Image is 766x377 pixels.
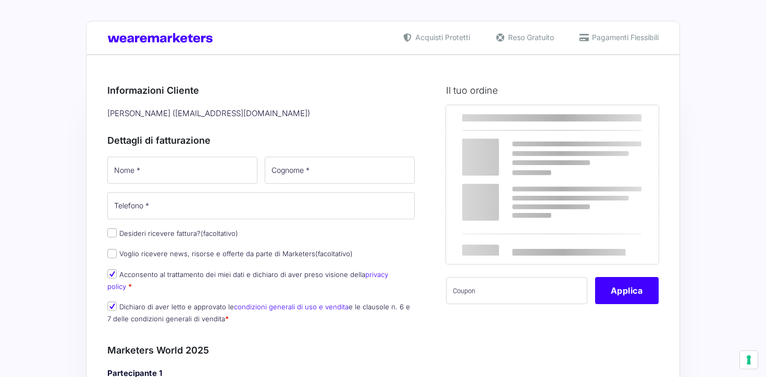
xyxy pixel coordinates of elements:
td: Marketers World 2025 - MW25 Ticket Standard [446,132,579,175]
label: Dichiaro di aver letto e approvato le e le clausole n. 6 e 7 delle condizioni generali di vendita [107,303,410,323]
iframe: Customerly Messenger Launcher [8,336,40,368]
input: Desideri ricevere fattura?(facoltativo) [107,228,117,237]
h3: Dettagli di fatturazione [107,133,415,147]
th: Subtotale [578,105,659,132]
input: Telefono * [107,192,415,219]
input: Nome * [107,157,257,184]
h3: Il tuo ordine [446,83,659,97]
input: Voglio ricevere news, risorse e offerte da parte di Marketers(facoltativo) [107,249,117,258]
button: Le tue preferenze relative al consenso per le tecnologie di tracciamento [740,351,758,369]
label: Voglio ricevere news, risorse e offerte da parte di Marketers [107,249,353,258]
span: (facoltativo) [201,229,238,237]
th: Prodotto [446,105,579,132]
a: condizioni generali di uso e vendita [234,303,349,311]
th: Totale [446,208,579,264]
input: Coupon [446,277,587,304]
input: Cognome * [265,157,415,184]
input: Dichiaro di aver letto e approvato lecondizioni generali di uso e venditae le clausole n. 6 e 7 d... [107,301,117,311]
input: Acconsento al trattamento dei miei dati e dichiaro di aver preso visione dellaprivacy policy [107,269,117,279]
label: Desideri ricevere fattura? [107,229,238,237]
button: Applica [595,277,659,304]
th: Subtotale [446,175,579,208]
div: [PERSON_NAME] ( [EMAIL_ADDRESS][DOMAIN_NAME] ) [104,105,418,122]
span: Acquisti Protetti [413,32,470,43]
h3: Marketers World 2025 [107,343,415,357]
span: (facoltativo) [315,249,353,258]
h3: Informazioni Cliente [107,83,415,97]
label: Acconsento al trattamento dei miei dati e dichiaro di aver preso visione della [107,270,388,291]
span: Reso Gratuito [505,32,554,43]
span: Pagamenti Flessibili [589,32,659,43]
